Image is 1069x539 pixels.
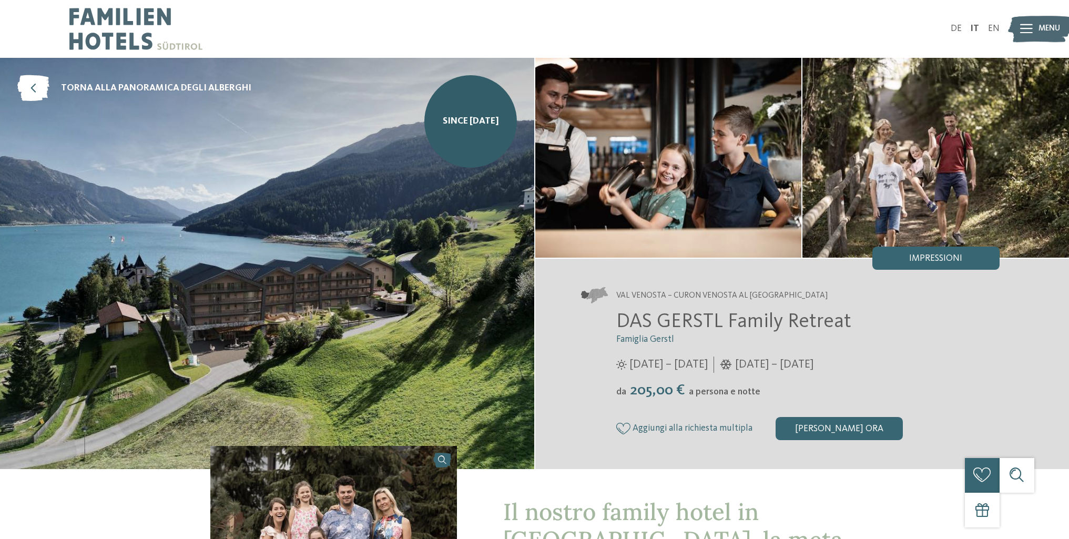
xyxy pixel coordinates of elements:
span: SINCE [DATE] [443,115,499,128]
i: Orari d'apertura inverno [720,360,732,370]
img: Una vacanza di relax in un family hotel in Val Venosta [802,58,1069,258]
i: Orari d'apertura estate [616,360,627,370]
span: a persona e notte [689,388,760,396]
span: [DATE] – [DATE] [735,357,813,373]
span: torna alla panoramica degli alberghi [61,82,251,95]
div: [PERSON_NAME] ora [776,417,903,440]
img: Una vacanza di relax in un family hotel in Val Venosta [535,58,802,258]
span: Impressioni [909,254,962,263]
span: 205,00 € [627,383,688,398]
span: da [616,388,626,396]
a: EN [988,24,1000,33]
a: DE [951,24,962,33]
span: [DATE] – [DATE] [629,357,708,373]
a: IT [970,24,979,33]
span: Aggiungi alla richiesta multipla [633,423,752,433]
span: Menu [1039,23,1060,35]
span: Val Venosta – Curon Venosta al [GEOGRAPHIC_DATA] [616,290,828,302]
span: DAS GERSTL Family Retreat [616,312,851,332]
a: torna alla panoramica degli alberghi [17,75,251,101]
span: Famiglia Gerstl [616,335,674,344]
